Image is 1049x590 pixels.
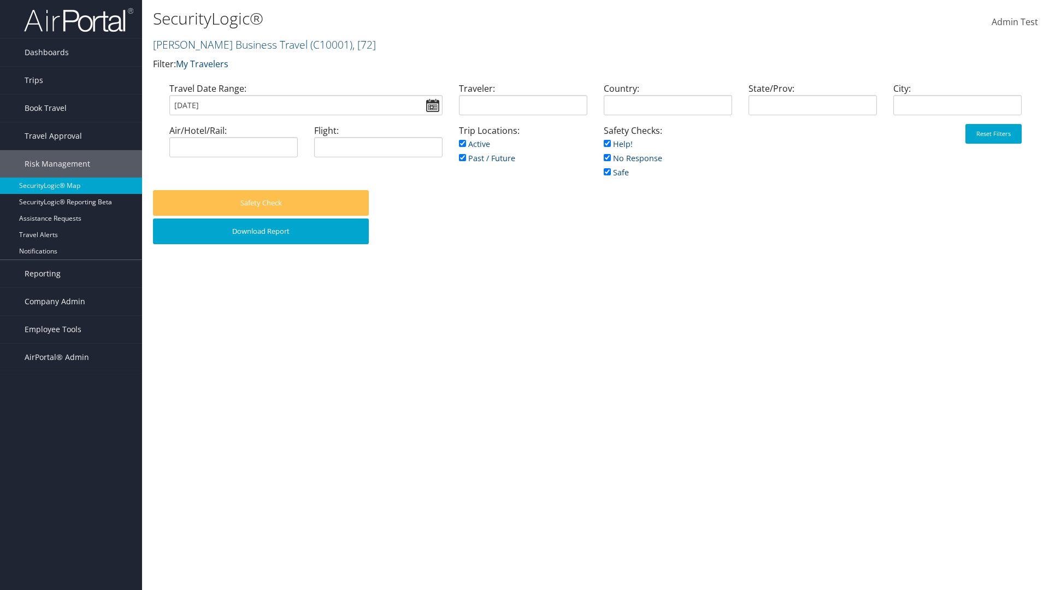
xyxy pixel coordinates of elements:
[310,37,352,52] span: ( C10001 )
[992,16,1038,28] span: Admin Test
[604,139,633,149] a: Help!
[596,82,740,124] div: Country:
[25,260,61,287] span: Reporting
[153,190,369,216] button: Safety Check
[885,82,1030,124] div: City:
[25,316,81,343] span: Employee Tools
[459,153,515,163] a: Past / Future
[153,57,743,72] p: Filter:
[153,219,369,244] button: Download Report
[451,124,596,176] div: Trip Locations:
[153,7,743,30] h1: SecurityLogic®
[161,124,306,166] div: Air/Hotel/Rail:
[25,150,90,178] span: Risk Management
[352,37,376,52] span: , [ 72 ]
[25,39,69,66] span: Dashboards
[306,124,451,166] div: Flight:
[459,139,490,149] a: Active
[153,37,376,52] a: [PERSON_NAME] Business Travel
[25,288,85,315] span: Company Admin
[24,7,133,33] img: airportal-logo.png
[740,82,885,124] div: State/Prov:
[161,82,451,124] div: Travel Date Range:
[25,344,89,371] span: AirPortal® Admin
[176,58,228,70] a: My Travelers
[965,124,1022,144] button: Reset Filters
[604,167,629,178] a: Safe
[25,122,82,150] span: Travel Approval
[992,5,1038,39] a: Admin Test
[596,124,740,190] div: Safety Checks:
[25,95,67,122] span: Book Travel
[25,67,43,94] span: Trips
[451,82,596,124] div: Traveler:
[604,153,662,163] a: No Response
